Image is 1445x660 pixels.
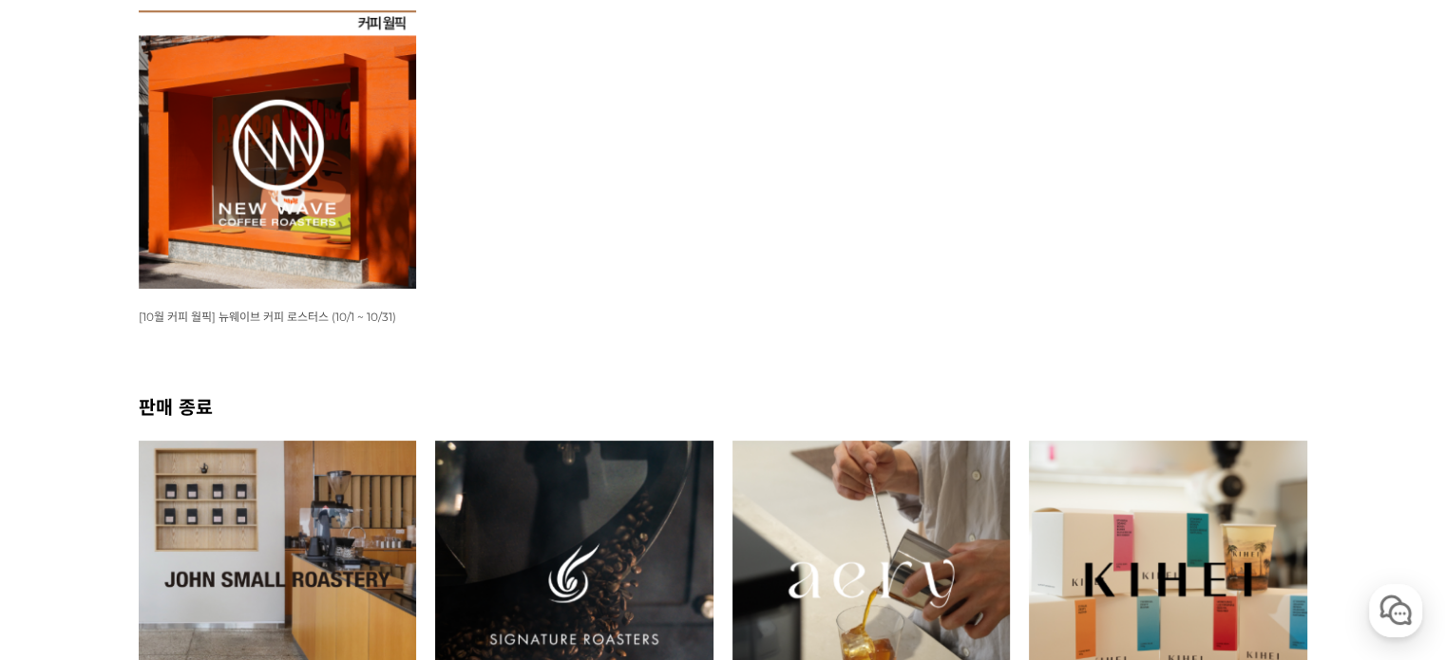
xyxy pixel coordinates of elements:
[139,310,396,324] span: [10월 커피 월픽] 뉴웨이브 커피 로스터스 (10/1 ~ 10/31)
[294,531,316,546] span: 설정
[60,531,71,546] span: 홈
[174,532,197,547] span: 대화
[6,502,125,550] a: 홈
[125,502,245,550] a: 대화
[139,392,1307,420] h2: 판매 종료
[139,309,396,324] a: [10월 커피 월픽] 뉴웨이브 커피 로스터스 (10/1 ~ 10/31)
[245,502,365,550] a: 설정
[139,10,417,289] img: [10월 커피 월픽] 뉴웨이브 커피 로스터스 (10/1 ~ 10/31)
